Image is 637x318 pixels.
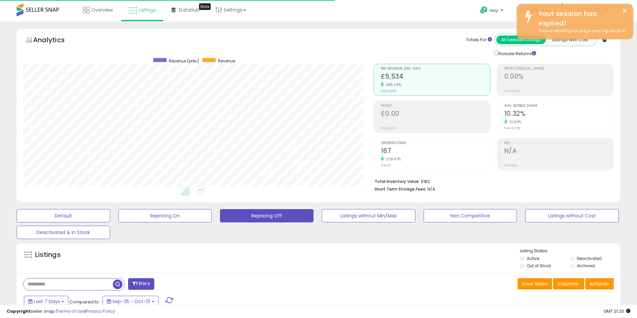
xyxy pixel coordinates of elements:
[128,278,154,290] button: Filters
[35,250,61,260] h5: Listings
[527,263,551,269] label: Out of Stock
[496,36,546,44] button: All Selected Listings
[475,1,510,22] a: Help
[490,8,499,13] span: Help
[507,119,522,124] small: 51.99%
[504,163,517,167] small: Prev: N/A
[381,126,397,130] small: Prev: £0.00
[553,278,584,289] button: Columns
[218,58,235,64] span: Revenue
[381,89,396,93] small: Prev: £365
[169,58,199,64] span: Revenue (prev)
[381,110,490,119] h2: £0.00
[545,36,595,44] button: Listings With Cost
[381,141,490,145] span: Ordered Items
[375,179,420,184] b: Total Inventory Value:
[489,49,544,57] div: Include Returns
[585,278,614,289] button: Actions
[7,308,115,315] div: seller snap | |
[103,296,159,307] button: Sep-25 - Oct-01
[527,256,539,261] label: Active
[7,308,31,314] strong: Copyright
[34,298,60,305] span: Last 7 Days
[525,209,619,222] button: Listings without Cost
[557,280,578,287] span: Columns
[86,308,115,314] a: Privacy Policy
[504,67,613,71] span: Profit [PERSON_NAME]
[504,104,613,108] span: Avg. Buybox Share
[504,147,613,156] h2: N/A
[322,209,415,222] button: Listings without Min/Max
[118,209,212,222] button: Repricing On
[375,186,426,192] b: Short Term Storage Fees:
[427,186,435,192] span: N/A
[381,163,391,167] small: Prev: 12
[504,110,613,119] h2: 10.32%
[199,3,211,10] div: Tooltip anchor
[17,209,110,222] button: Default
[91,7,113,13] span: Overview
[33,35,78,46] h5: Analytics
[504,73,613,82] h2: 0.00%
[381,147,490,156] h2: 167
[622,7,627,15] button: ×
[57,308,85,314] a: Terms of Use
[504,126,520,130] small: Prev: 6.79%
[384,157,401,162] small: 1291.67%
[518,278,552,289] button: Save View
[375,177,609,185] li: £182
[533,28,628,34] div: Please refresh your page and log back in
[466,37,492,43] div: Totals For
[504,89,520,93] small: Prev: 0.00%
[220,209,314,222] button: Repricing Off
[480,6,488,14] i: Get Help
[17,226,110,239] button: Deactivated & In Stock
[381,73,490,82] h2: £5,534
[381,104,490,108] span: Profit
[577,263,595,269] label: Archived
[139,7,156,13] span: Listings
[179,7,200,13] span: DataHub
[603,308,630,314] span: 2025-10-13 21:20 GMT
[384,82,401,87] small: 1415.06%
[504,141,613,145] span: ROI
[424,209,517,222] button: Non Competitive
[533,9,628,28] div: Your session has expired!
[24,296,68,307] button: Last 7 Days
[577,256,602,261] label: Deactivated
[112,298,150,305] span: Sep-25 - Oct-01
[381,67,490,71] span: Net Revenue (Exc. VAT)
[520,248,620,254] p: Listing States:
